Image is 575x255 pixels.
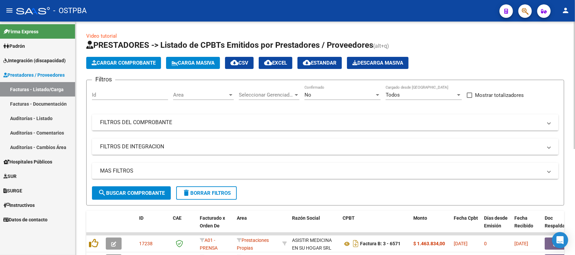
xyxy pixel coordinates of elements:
[545,215,575,228] span: Doc Respaldatoria
[512,211,542,241] datatable-header-cell: Fecha Recibido
[92,75,115,84] h3: Filtros
[237,215,247,221] span: Area
[340,211,411,241] datatable-header-cell: CPBT
[292,236,337,251] div: 30709082643
[225,57,254,69] button: CSV
[100,143,542,150] mat-panel-title: FILTROS DE INTEGRACION
[200,215,225,228] span: Facturado x Orden De
[514,215,533,228] span: Fecha Recibido
[413,241,445,246] strong: $ 1.463.834,00
[86,57,161,69] button: Cargar Comprobante
[100,167,542,175] mat-panel-title: MAS FILTROS
[259,57,292,69] button: EXCEL
[197,211,234,241] datatable-header-cell: Facturado x Orden De
[139,241,153,246] span: 17238
[454,241,468,246] span: [DATE]
[352,60,403,66] span: Descarga Masiva
[347,57,409,69] app-download-masive: Descarga masiva de comprobantes (adjuntos)
[3,42,25,50] span: Padrón
[481,211,512,241] datatable-header-cell: Días desde Emisión
[343,215,355,221] span: CPBT
[303,59,311,67] mat-icon: cloud_download
[98,189,106,197] mat-icon: search
[289,211,340,241] datatable-header-cell: Razón Social
[562,6,570,14] mat-icon: person
[92,186,171,200] button: Buscar Comprobante
[53,3,87,18] span: - OSTPBA
[92,60,156,66] span: Cargar Comprobante
[3,202,35,209] span: Instructivos
[100,119,542,126] mat-panel-title: FILTROS DEL COMPROBANTE
[3,158,52,166] span: Hospitales Públicos
[386,92,400,98] span: Todos
[98,190,165,196] span: Buscar Comprobante
[92,114,558,131] mat-expansion-panel-header: FILTROS DEL COMPROBANTE
[264,60,287,66] span: EXCEL
[166,57,220,69] button: Carga Masiva
[5,6,13,14] mat-icon: menu
[413,215,427,221] span: Monto
[552,232,568,248] div: Open Intercom Messenger
[176,186,237,200] button: Borrar Filtros
[182,190,231,196] span: Borrar Filtros
[200,238,218,251] span: A01 - PRENSA
[3,57,66,64] span: Integración (discapacidad)
[139,215,143,221] span: ID
[305,92,311,98] span: No
[475,91,524,99] span: Mostrar totalizadores
[92,163,558,179] mat-expansion-panel-header: MAS FILTROS
[237,238,269,251] span: Prestaciones Propias
[3,216,47,223] span: Datos de contacto
[484,215,508,228] span: Días desde Emisión
[351,238,360,249] i: Descargar documento
[264,59,272,67] mat-icon: cloud_download
[454,215,478,221] span: Fecha Cpbt
[171,60,215,66] span: Carga Masiva
[182,189,190,197] mat-icon: delete
[230,59,238,67] mat-icon: cloud_download
[3,173,17,180] span: SUR
[347,57,409,69] button: Descarga Masiva
[360,241,401,247] strong: Factura B: 3 - 6571
[3,71,65,79] span: Prestadores / Proveedores
[3,187,22,194] span: SURGE
[234,211,280,241] datatable-header-cell: Area
[86,33,117,39] a: Video tutorial
[411,211,451,241] datatable-header-cell: Monto
[239,92,293,98] span: Seleccionar Gerenciador
[297,57,342,69] button: Estandar
[292,236,337,252] div: ASISTIR MEDICINA EN SU HOGAR SRL
[230,60,248,66] span: CSV
[86,40,373,50] span: PRESTADORES -> Listado de CPBTs Emitidos por Prestadores / Proveedores
[484,241,487,246] span: 0
[373,43,389,49] span: (alt+q)
[451,211,481,241] datatable-header-cell: Fecha Cpbt
[3,28,38,35] span: Firma Express
[173,215,182,221] span: CAE
[173,92,228,98] span: Area
[92,139,558,155] mat-expansion-panel-header: FILTROS DE INTEGRACION
[514,241,528,246] span: [DATE]
[136,211,170,241] datatable-header-cell: ID
[170,211,197,241] datatable-header-cell: CAE
[303,60,337,66] span: Estandar
[292,215,320,221] span: Razón Social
